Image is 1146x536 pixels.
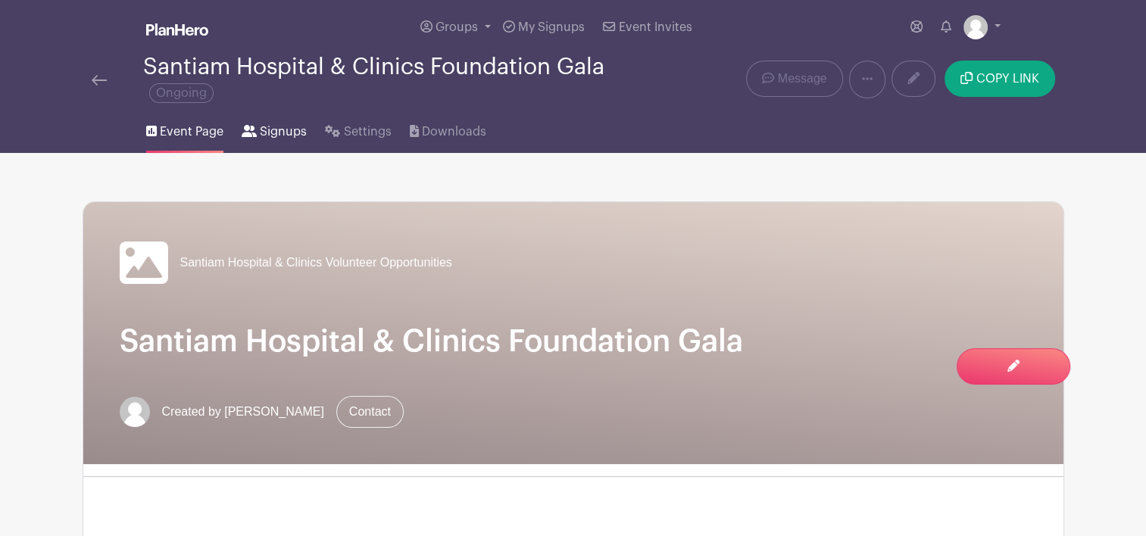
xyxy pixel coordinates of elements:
[260,123,307,141] span: Signups
[778,70,827,88] span: Message
[180,254,452,272] span: Santiam Hospital & Clinics Volunteer Opportunities
[325,104,391,153] a: Settings
[436,21,478,33] span: Groups
[146,104,223,153] a: Event Page
[92,75,107,86] img: back-arrow-29a5d9b10d5bd6ae65dc969a981735edf675c4d7a1fe02e03b50dbd4ba3cdb55.svg
[143,55,634,104] div: Santiam Hospital & Clinics Foundation Gala
[344,123,392,141] span: Settings
[619,21,692,33] span: Event Invites
[149,83,214,103] span: Ongoing
[518,21,585,33] span: My Signups
[336,396,404,428] a: Contact
[422,123,486,141] span: Downloads
[120,323,1027,360] h1: Santiam Hospital & Clinics Foundation Gala
[945,61,1054,97] button: COPY LINK
[963,15,988,39] img: default-ce2991bfa6775e67f084385cd625a349d9dcbb7a52a09fb2fda1e96e2d18dcdb.png
[120,397,150,427] img: default-ce2991bfa6775e67f084385cd625a349d9dcbb7a52a09fb2fda1e96e2d18dcdb.png
[410,104,486,153] a: Downloads
[160,123,223,141] span: Event Page
[746,61,842,97] a: Message
[976,73,1039,85] span: COPY LINK
[242,104,307,153] a: Signups
[162,403,324,421] span: Created by [PERSON_NAME]
[146,23,208,36] img: logo_white-6c42ec7e38ccf1d336a20a19083b03d10ae64f83f12c07503d8b9e83406b4c7d.svg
